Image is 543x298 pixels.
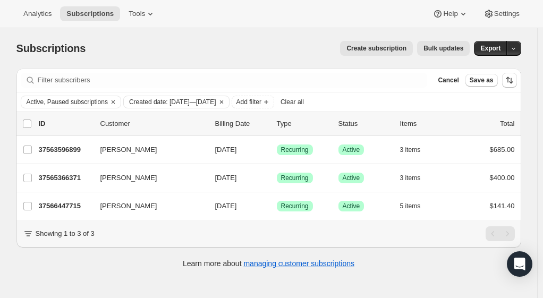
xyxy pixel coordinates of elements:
p: 37566447715 [39,201,92,211]
button: 3 items [400,171,432,185]
button: Sort the results [502,73,517,88]
span: [PERSON_NAME] [100,173,157,183]
span: Clear all [281,98,304,106]
button: Created date: Oct 12, 2025—Oct 12, 2025 [124,96,216,108]
button: Add filter [232,96,274,108]
button: [PERSON_NAME] [94,141,200,158]
a: managing customer subscriptions [243,259,354,268]
button: Export [474,41,507,56]
span: [DATE] [215,202,237,210]
span: 3 items [400,174,421,182]
nav: Pagination [486,226,515,241]
span: Active [343,146,360,154]
span: $141.40 [490,202,515,210]
p: Total [500,118,514,129]
button: Clear [108,96,118,108]
button: Tools [122,6,162,21]
button: [PERSON_NAME] [94,169,200,186]
span: Save as [470,76,494,84]
button: [PERSON_NAME] [94,198,200,215]
div: Items [400,118,453,129]
span: Create subscription [346,44,406,53]
span: Analytics [23,10,52,18]
span: Help [443,10,457,18]
div: 37563596899[PERSON_NAME][DATE]SuccessRecurringSuccessActive3 items$685.00 [39,142,515,157]
button: 5 items [400,199,432,214]
span: Active [343,202,360,210]
span: Export [480,44,500,53]
button: 3 items [400,142,432,157]
button: Clear all [276,96,308,108]
div: 37566447715[PERSON_NAME][DATE]SuccessRecurringSuccessActive5 items$141.40 [39,199,515,214]
span: [DATE] [215,146,237,154]
span: Recurring [281,174,309,182]
p: Learn more about [183,258,354,269]
span: Settings [494,10,520,18]
span: [DATE] [215,174,237,182]
div: IDCustomerBilling DateTypeStatusItemsTotal [39,118,515,129]
button: Active, Paused subscriptions [21,96,108,108]
span: $400.00 [490,174,515,182]
p: Customer [100,118,207,129]
p: ID [39,118,92,129]
button: Subscriptions [60,6,120,21]
span: Active [343,174,360,182]
span: Subscriptions [16,42,86,54]
span: [PERSON_NAME] [100,144,157,155]
span: Tools [129,10,145,18]
span: Active, Paused subscriptions [27,98,108,106]
span: $685.00 [490,146,515,154]
span: Bulk updates [423,44,463,53]
button: Create subscription [340,41,413,56]
span: Add filter [236,98,261,106]
button: Save as [465,74,498,87]
button: Help [426,6,474,21]
button: Clear [216,96,227,108]
div: Open Intercom Messenger [507,251,532,277]
p: Billing Date [215,118,268,129]
button: Settings [477,6,526,21]
span: 5 items [400,202,421,210]
button: Bulk updates [417,41,470,56]
span: Cancel [438,76,459,84]
button: Cancel [434,74,463,87]
span: Recurring [281,146,309,154]
div: 37565366371[PERSON_NAME][DATE]SuccessRecurringSuccessActive3 items$400.00 [39,171,515,185]
span: [PERSON_NAME] [100,201,157,211]
p: 37563596899 [39,144,92,155]
span: Recurring [281,202,309,210]
p: 37565366371 [39,173,92,183]
span: Subscriptions [66,10,114,18]
div: Type [277,118,330,129]
button: Analytics [17,6,58,21]
span: 3 items [400,146,421,154]
input: Filter subscribers [38,73,428,88]
p: Showing 1 to 3 of 3 [36,228,95,239]
span: Created date: [DATE]—[DATE] [129,98,216,106]
p: Status [338,118,392,129]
